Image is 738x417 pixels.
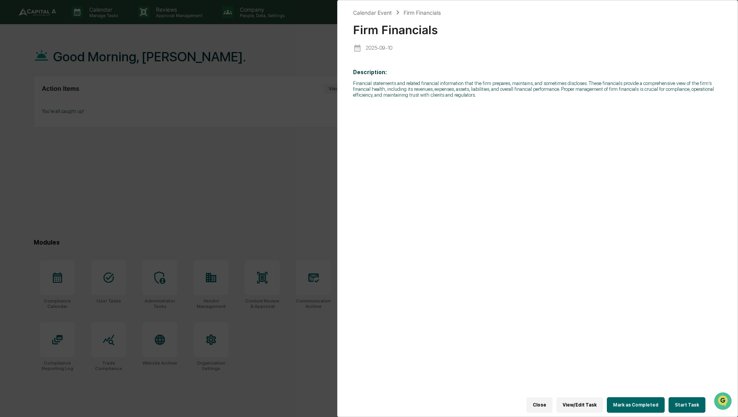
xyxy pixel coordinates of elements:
div: 🔎 [8,113,14,120]
button: Mark as Completed [607,397,665,413]
div: Calendar Event [353,9,392,16]
div: 🖐️ [8,99,14,105]
div: 🗄️ [56,99,62,105]
a: 🖐️Preclearance [5,95,53,109]
div: Firm Financials [404,9,441,16]
button: View/Edit Task [556,397,603,413]
img: 1746055101610-c473b297-6a78-478c-a979-82029cc54cd1 [8,59,22,73]
span: Attestations [64,98,96,106]
button: Start Task [669,397,705,413]
span: Pylon [77,132,94,137]
p: How can we help? [8,16,141,29]
a: Powered byPylon [55,131,94,137]
button: Start new chat [132,62,141,71]
a: 🔎Data Lookup [5,109,52,123]
div: Firm Financials [353,17,722,37]
a: 🗄️Attestations [53,95,99,109]
div: We're available if you need us! [26,67,98,73]
b: Description: [353,69,387,75]
p: Financial statements and related financial information that the firm prepares, maintains, and som... [353,80,722,98]
div: Start new chat [26,59,127,67]
iframe: Open customer support [713,391,734,412]
span: Preclearance [16,98,50,106]
p: 2025-09-10 [366,45,392,51]
button: Close [527,397,553,413]
span: Data Lookup [16,113,49,120]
